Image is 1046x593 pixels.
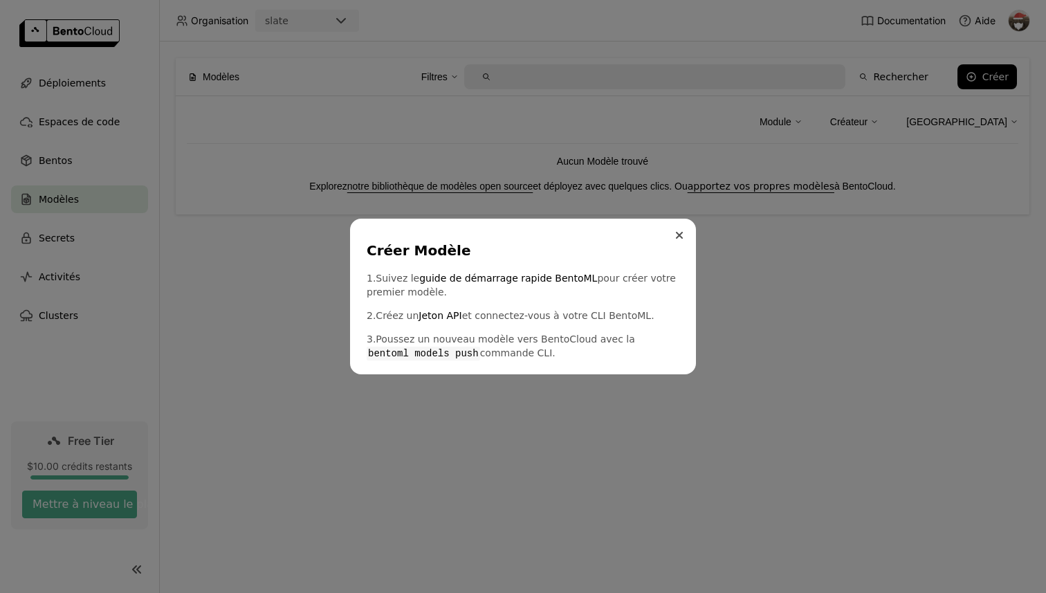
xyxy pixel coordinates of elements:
[367,241,674,260] div: Créer Modèle
[367,332,679,361] p: 3. Poussez un nouveau modèle vers BentoCloud avec la commande CLI.
[367,271,679,299] p: 1. Suivez le pour créer votre premier modèle.
[671,227,688,244] button: Close
[350,219,696,374] div: dialog
[367,347,480,361] code: bentoml models push
[419,309,461,322] a: Jeton API
[367,309,679,322] p: 2. Créez un et connectez-vous à votre CLI BentoML.
[419,271,597,285] a: guide de démarrage rapide BentoML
